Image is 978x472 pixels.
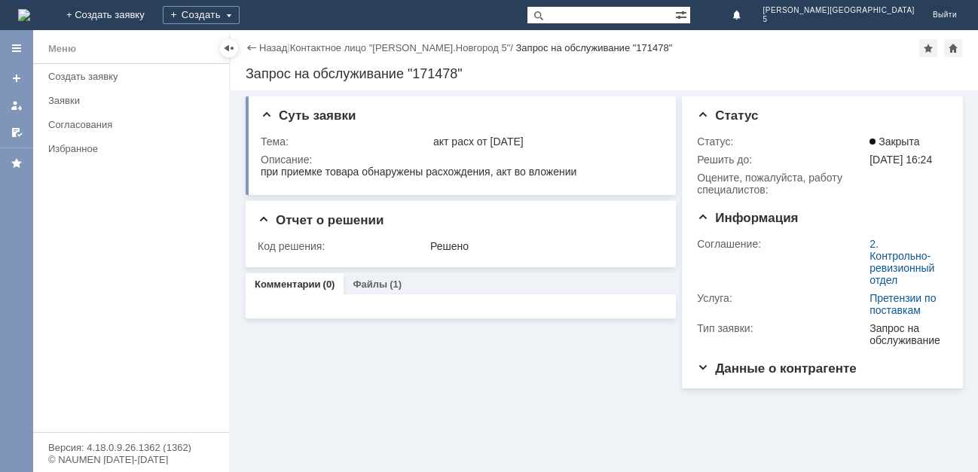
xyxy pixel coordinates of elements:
div: Заявки [48,95,220,106]
span: [PERSON_NAME][GEOGRAPHIC_DATA] [763,6,915,15]
a: Перейти на домашнюю страницу [18,9,30,21]
div: Соглашение: [697,238,866,250]
a: Заявки [42,89,226,112]
div: Запрос на обслуживание "171478" [516,42,673,53]
span: Отчет о решении [258,213,384,227]
div: Создать [163,6,240,24]
div: Избранное [48,143,203,154]
span: Суть заявки [261,108,356,123]
div: (1) [390,279,402,290]
div: Запрос на обслуживание [870,322,942,346]
img: logo [18,9,30,21]
div: Oцените, пожалуйста, работу специалистов: [697,172,866,196]
div: Согласования [48,119,220,130]
div: Тема: [261,136,430,148]
div: Решить до: [697,154,866,166]
div: Версия: 4.18.0.9.26.1362 (1362) [48,443,214,452]
div: Статус: [697,136,866,148]
div: Услуга: [697,292,866,304]
a: Мои согласования [5,120,29,145]
a: Мои заявки [5,93,29,117]
span: Статус [697,108,758,123]
div: © NAUMEN [DATE]-[DATE] [48,455,214,464]
a: Создать заявку [5,66,29,90]
span: Данные о контрагенте [697,361,857,376]
div: | [287,41,289,53]
a: 2. Контрольно-ревизионный отдел [870,238,934,286]
div: Описание: [261,154,660,166]
a: Создать заявку [42,65,226,88]
span: [DATE] 16:24 [870,154,932,166]
div: Запрос на обслуживание "171478" [246,66,963,81]
div: (0) [323,279,335,290]
a: Контактное лицо "[PERSON_NAME].Новгород 5" [290,42,511,53]
span: Информация [697,211,798,225]
span: Закрыта [870,136,919,148]
span: Расширенный поиск [675,7,690,21]
div: Меню [48,40,76,58]
span: 5 [763,15,915,24]
div: Тип заявки: [697,322,866,334]
div: Сделать домашней страницей [944,39,962,57]
div: Код решения: [258,240,427,252]
a: Согласования [42,113,226,136]
a: Комментарии [255,279,321,290]
a: Претензии по поставкам [870,292,936,316]
a: Назад [259,42,287,53]
div: акт расх от [DATE] [433,136,657,148]
a: Файлы [353,279,387,290]
div: Скрыть меню [220,39,238,57]
div: Добавить в избранное [919,39,937,57]
div: / [290,42,516,53]
div: Создать заявку [48,71,220,82]
div: Решено [430,240,657,252]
